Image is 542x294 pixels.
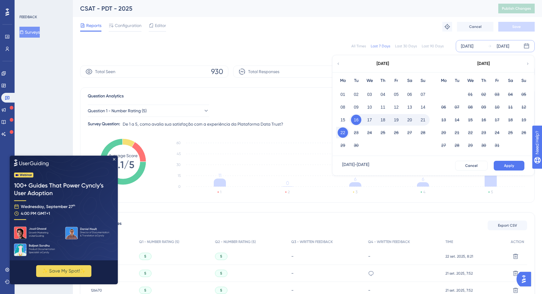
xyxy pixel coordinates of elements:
div: Su [517,77,530,84]
button: 23 [351,127,361,138]
span: De 1 a 5, como avalia sua satisfação com a experiência da Plataforma Data Trust? [123,120,283,128]
div: Tu [349,77,363,84]
tspan: 60 [176,141,181,145]
button: 20 [438,127,449,138]
button: 22 [338,127,348,138]
button: Surveys [19,27,40,38]
button: 23 [479,127,489,138]
div: - [368,253,439,259]
span: Total Seen [95,68,115,75]
button: 03 [364,89,375,100]
button: 01 [465,89,476,100]
button: Question 1 - Number Rating (5) [88,105,209,117]
span: Q4 - WRITTEN FEEDBACK [368,239,410,244]
div: Survey Question: [88,120,120,128]
button: 03 [492,89,502,100]
button: 05 [519,89,529,100]
div: Fr [490,77,504,84]
div: Th [376,77,390,84]
button: 24 [364,127,375,138]
button: 05 [391,89,401,100]
div: CSAT - PDT - 2025 [80,4,483,13]
button: ✨ Save My Spot!✨ [26,110,82,121]
button: 15 [465,115,476,125]
button: Publish Changes [498,4,535,13]
text: 2 [288,190,290,194]
span: 5 [144,288,146,293]
tspan: 15 [178,174,181,178]
div: - [291,287,362,293]
div: Close Preview [103,2,106,5]
span: TIME [445,239,453,244]
span: 5 [144,254,146,259]
button: 27 [404,127,415,138]
button: 25 [378,127,388,138]
div: We [464,77,477,84]
button: 12 [391,102,401,112]
div: - [368,287,439,293]
span: Apply [504,163,514,168]
button: 28 [452,140,462,150]
div: Mo [336,77,349,84]
button: Apply [494,161,524,171]
tspan: 45 [177,152,181,156]
div: [DATE] [497,42,509,50]
button: 18 [378,115,388,125]
span: Question 1 - Number Rating (5) [88,107,147,114]
button: 29 [465,140,476,150]
div: Tu [450,77,464,84]
tspan: 6 [422,176,424,182]
div: Th [477,77,490,84]
tspan: 6 [354,176,356,182]
div: Mo [437,77,450,84]
button: 29 [338,140,348,150]
div: [DATE] [377,60,389,67]
tspan: 0 [286,180,289,186]
span: Q1 - NUMBER RATING (5) [139,239,179,244]
button: 30 [479,140,489,150]
button: 12 [519,102,529,112]
button: 28 [418,127,428,138]
div: FEEDBACK [19,15,37,19]
button: Save [498,22,535,32]
span: Publish Changes [502,6,531,11]
button: 08 [465,102,476,112]
span: Need Help? [14,2,38,9]
button: Export CSV [488,221,527,230]
button: 26 [519,127,529,138]
div: [DATE] - [DATE] [342,161,369,171]
button: 18 [505,115,516,125]
button: 21 [418,115,428,125]
button: Cancel [455,161,488,171]
div: [DATE] [477,60,490,67]
span: 5 [220,288,222,293]
tspan: 4.1/5 [112,159,134,171]
div: All Times [351,44,366,49]
span: 5 [220,254,222,259]
button: 04 [378,89,388,100]
div: Last 90 Days [422,44,444,49]
button: 11 [378,102,388,112]
button: 07 [418,89,428,100]
span: Cancel [469,24,482,29]
div: We [363,77,376,84]
button: 11 [505,102,516,112]
button: 06 [438,102,449,112]
span: Total Responses [248,68,279,75]
span: 5 [220,271,222,276]
button: 02 [351,89,361,100]
button: 09 [351,102,361,112]
button: 13 [404,102,415,112]
div: Sa [504,77,517,84]
span: 21 set. 2025, 7:52 [445,271,473,276]
div: Last 7 Days [371,44,390,49]
div: Last 30 Days [395,44,417,49]
button: 19 [391,115,401,125]
button: 10 [492,102,502,112]
iframe: UserGuiding AI Assistant Launcher [516,270,535,288]
span: Editor [155,22,166,29]
button: 22 [465,127,476,138]
span: Export CSV [498,223,517,228]
span: 5 [144,271,146,276]
span: 930 [211,67,223,76]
